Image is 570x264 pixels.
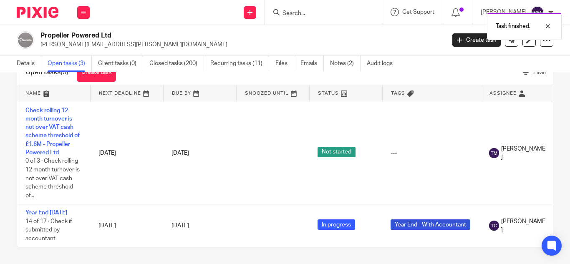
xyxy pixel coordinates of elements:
[391,91,405,96] span: Tags
[245,91,289,96] span: Snoozed Until
[318,219,355,230] span: In progress
[367,55,399,72] a: Audit logs
[282,10,357,18] input: Search
[40,40,440,49] p: [PERSON_NAME][EMAIL_ADDRESS][PERSON_NAME][DOMAIN_NAME]
[25,219,72,241] span: 14 of 17 · Check if submitted by accountant
[90,102,163,204] td: [DATE]
[318,91,339,96] span: Status
[275,55,294,72] a: Files
[25,68,68,77] h1: Open tasks
[17,7,58,18] img: Pixie
[501,145,545,162] span: [PERSON_NAME]
[496,22,530,30] p: Task finished.
[25,158,80,199] span: 0 of 3 · Check rolling 12 month turnover is not over VAT cash scheme threshold of...
[391,149,472,157] div: ---
[391,219,470,230] span: Year End - With Accountant
[17,31,34,49] img: logo.png
[149,55,204,72] a: Closed tasks (200)
[48,55,92,72] a: Open tasks (3)
[172,223,189,229] span: [DATE]
[40,31,360,40] h2: Propeller Powered Ltd
[61,69,68,75] span: (3)
[25,108,80,156] a: Check rolling 12 month turnover is not over VAT cash scheme threshold of £1.6M - Propeller Powere...
[489,148,499,158] img: svg%3E
[98,55,143,72] a: Client tasks (0)
[300,55,324,72] a: Emails
[531,6,544,19] img: svg%3E
[501,217,545,234] span: [PERSON_NAME]
[330,55,361,72] a: Notes (2)
[90,204,163,247] td: [DATE]
[489,221,499,231] img: svg%3E
[77,63,116,82] a: Create task
[25,210,67,216] a: Year End [DATE]
[318,147,356,157] span: Not started
[452,33,501,47] a: Create task
[210,55,269,72] a: Recurring tasks (11)
[17,55,41,72] a: Details
[172,150,189,156] span: [DATE]
[533,69,547,75] span: Filter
